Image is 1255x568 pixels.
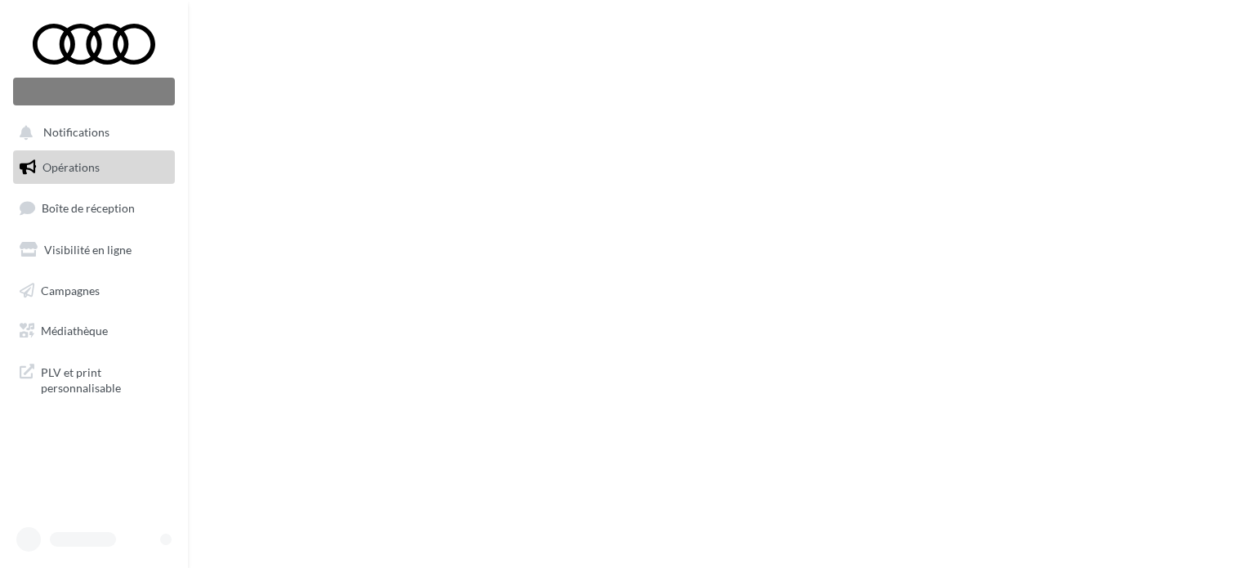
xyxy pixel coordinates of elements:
a: Boîte de réception [10,190,178,226]
span: Médiathèque [41,324,108,338]
a: Campagnes [10,274,178,308]
a: Visibilité en ligne [10,233,178,267]
span: Campagnes [41,283,100,297]
a: Médiathèque [10,314,178,348]
span: Opérations [42,160,100,174]
span: Boîte de réception [42,201,135,215]
span: PLV et print personnalisable [41,361,168,396]
span: Notifications [43,126,109,140]
a: Opérations [10,150,178,185]
a: PLV et print personnalisable [10,355,178,403]
span: Visibilité en ligne [44,243,132,257]
div: Nouvelle campagne [13,78,175,105]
